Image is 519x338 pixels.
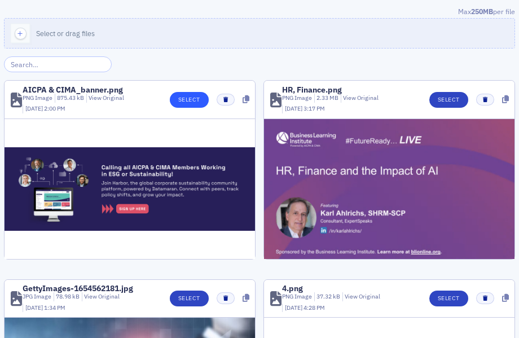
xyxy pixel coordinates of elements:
[44,304,65,311] span: 1:34 PM
[36,29,95,38] span: Select or drag files
[429,291,468,306] button: Select
[54,292,80,301] div: 78.98 kB
[282,292,312,301] div: PNG Image
[23,86,123,94] div: AICPA & CIMA_banner.png
[25,104,44,112] span: [DATE]
[429,92,468,108] button: Select
[314,94,339,103] div: 2.33 MB
[89,94,124,102] a: View Original
[23,94,52,103] div: PNG Image
[170,291,209,306] button: Select
[304,104,325,112] span: 3:17 PM
[170,92,209,108] button: Select
[44,104,65,112] span: 2:00 PM
[282,86,342,94] div: HR, Finance.png
[282,284,303,292] div: 4.png
[471,7,493,16] span: 250MB
[343,94,379,102] a: View Original
[345,292,380,300] a: View Original
[314,292,341,301] div: 37.32 kB
[4,18,515,49] button: Select or drag files
[23,292,51,301] div: JPG Image
[4,6,515,19] div: Max per file
[55,94,85,103] div: 875.43 kB
[23,284,133,292] div: GettyImages-1654562181.jpg
[304,304,325,311] span: 4:28 PM
[285,304,304,311] span: [DATE]
[4,56,112,72] input: Search…
[25,304,44,311] span: [DATE]
[84,292,120,300] a: View Original
[285,104,304,112] span: [DATE]
[282,94,312,103] div: PNG Image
